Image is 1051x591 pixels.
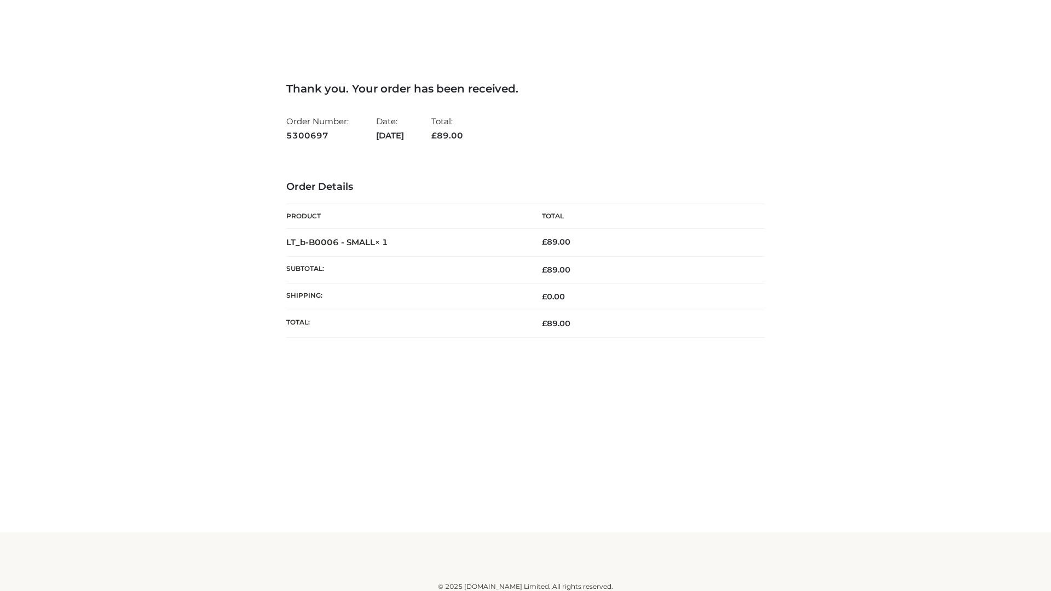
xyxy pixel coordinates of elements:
[525,204,765,229] th: Total
[431,130,437,141] span: £
[542,237,547,247] span: £
[286,204,525,229] th: Product
[286,237,388,247] strong: LT_b-B0006 - SMALL
[286,310,525,337] th: Total:
[376,129,404,143] strong: [DATE]
[431,112,463,145] li: Total:
[542,292,547,302] span: £
[542,318,547,328] span: £
[286,283,525,310] th: Shipping:
[375,237,388,247] strong: × 1
[286,256,525,283] th: Subtotal:
[542,292,565,302] bdi: 0.00
[542,237,570,247] bdi: 89.00
[286,181,765,193] h3: Order Details
[431,130,463,141] span: 89.00
[542,265,547,275] span: £
[542,318,570,328] span: 89.00
[286,112,349,145] li: Order Number:
[286,82,765,95] h3: Thank you. Your order has been received.
[376,112,404,145] li: Date:
[286,129,349,143] strong: 5300697
[542,265,570,275] span: 89.00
